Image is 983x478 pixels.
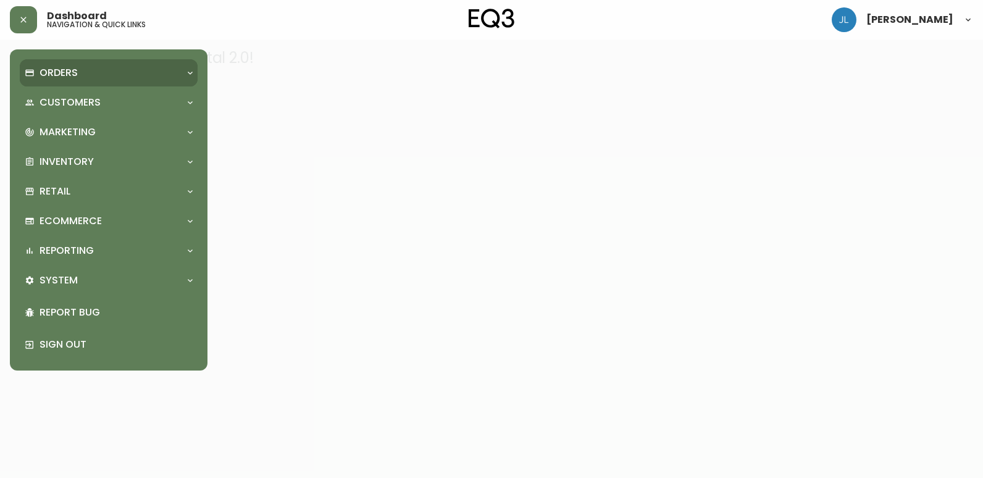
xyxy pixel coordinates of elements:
span: Dashboard [47,11,107,21]
div: Report Bug [20,296,198,329]
p: System [40,274,78,287]
p: Retail [40,185,70,198]
p: Report Bug [40,306,193,319]
div: Reporting [20,237,198,264]
div: Customers [20,89,198,116]
p: Orders [40,66,78,80]
p: Inventory [40,155,94,169]
p: Customers [40,96,101,109]
div: Sign Out [20,329,198,361]
img: 1c9c23e2a847dab86f8017579b61559c [832,7,856,32]
p: Marketing [40,125,96,139]
span: [PERSON_NAME] [866,15,953,25]
div: Marketing [20,119,198,146]
div: Ecommerce [20,208,198,235]
p: Ecommerce [40,214,102,228]
h5: navigation & quick links [47,21,146,28]
div: Orders [20,59,198,86]
img: logo [469,9,514,28]
div: Retail [20,178,198,205]
div: System [20,267,198,294]
div: Inventory [20,148,198,175]
p: Reporting [40,244,94,258]
p: Sign Out [40,338,193,351]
